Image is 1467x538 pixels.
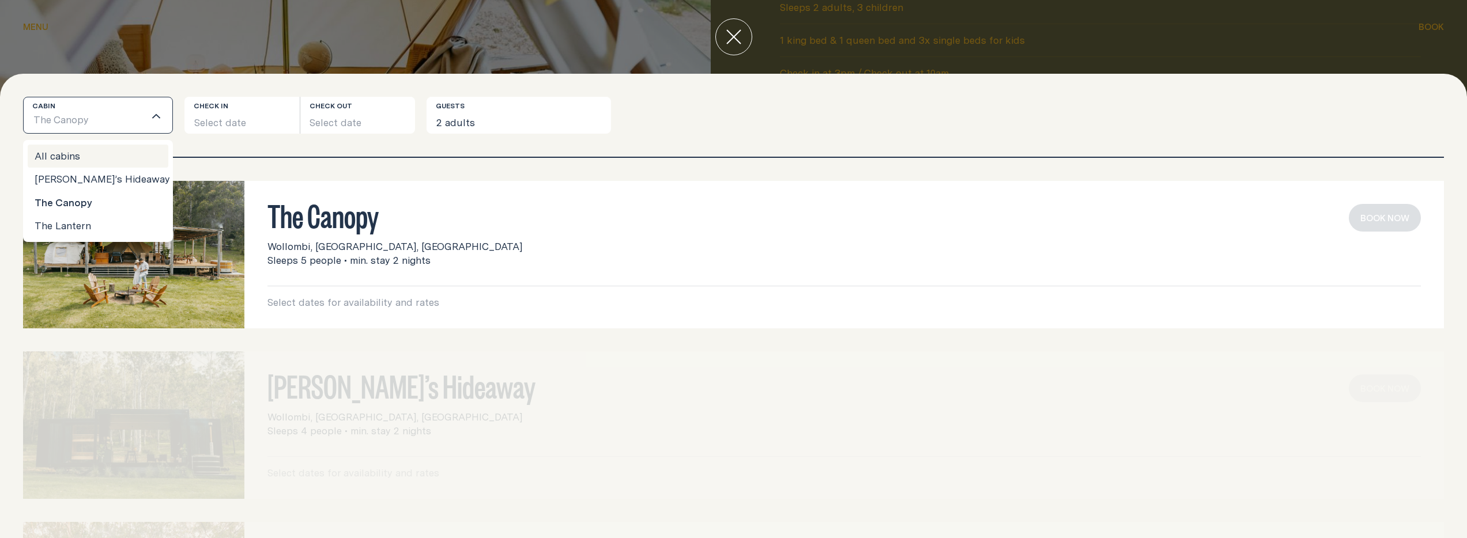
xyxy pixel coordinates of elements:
[28,168,168,191] li: [PERSON_NAME]’s Hideaway
[427,97,611,134] button: 2 adults
[28,145,168,168] li: All cabins
[267,253,431,267] span: Sleeps 5 people • min. stay 2 nights
[267,295,1421,309] p: Select dates for availability and rates
[1349,204,1421,232] button: book now
[89,109,145,133] input: Search for option
[184,97,300,134] button: Select date
[28,191,168,214] li: The Canopy
[267,204,1421,226] h3: The Canopy
[715,18,752,55] button: close
[267,240,522,253] span: Wollombi, [GEOGRAPHIC_DATA], [GEOGRAPHIC_DATA]
[28,214,168,237] li: The Lantern
[300,97,416,134] button: Select date
[23,97,173,134] div: Search for option
[436,101,465,111] label: Guests
[33,107,89,133] span: The Canopy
